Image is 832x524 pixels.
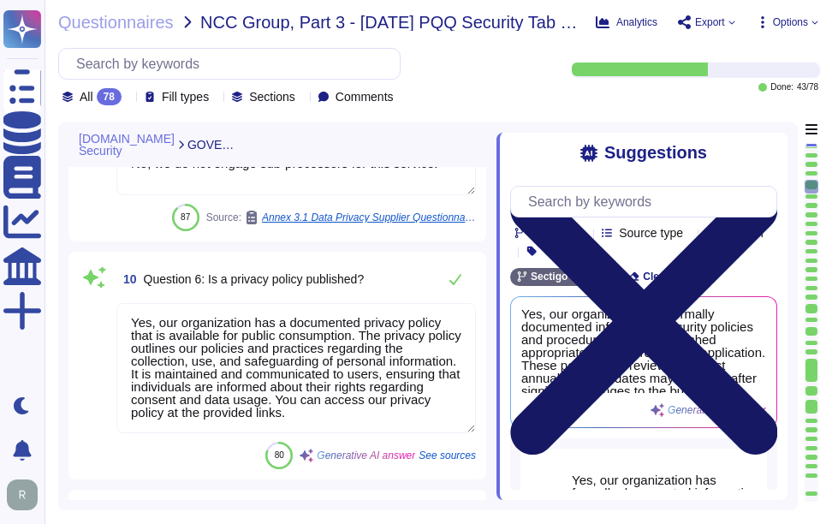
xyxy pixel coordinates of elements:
[773,17,808,27] span: Options
[336,91,394,103] span: Comments
[79,133,175,157] span: [DOMAIN_NAME] Security
[249,91,295,103] span: Sections
[7,479,38,510] img: user
[200,14,582,31] span: NCC Group, Part 3 - [DATE] PQQ Security Tab v2.2
[616,17,657,27] span: Analytics
[80,91,93,103] span: All
[520,187,776,217] input: Search by keywords
[162,91,209,103] span: Fill types
[144,272,365,286] span: Question 6: Is a privacy policy published?
[262,212,476,223] span: Annex 3.1 Data Privacy Supplier Questionnaire
[58,14,174,31] span: Questionnaires
[695,17,725,27] span: Export
[770,83,793,92] span: Done:
[275,450,284,460] span: 80
[97,88,122,105] div: 78
[116,142,476,195] textarea: No, we do not engage sub-processors for this service.
[181,212,190,222] span: 87
[116,303,476,433] textarea: Yes, our organization has a documented privacy policy that is available for public consumption. T...
[116,273,137,285] span: 10
[596,15,657,29] button: Analytics
[68,49,400,79] input: Search by keywords
[3,476,50,514] button: user
[419,450,476,461] span: See sources
[797,83,818,92] span: 43 / 78
[317,450,415,461] span: Generative AI answer
[187,139,236,151] span: GOVERNANCE
[206,211,476,224] span: Source:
